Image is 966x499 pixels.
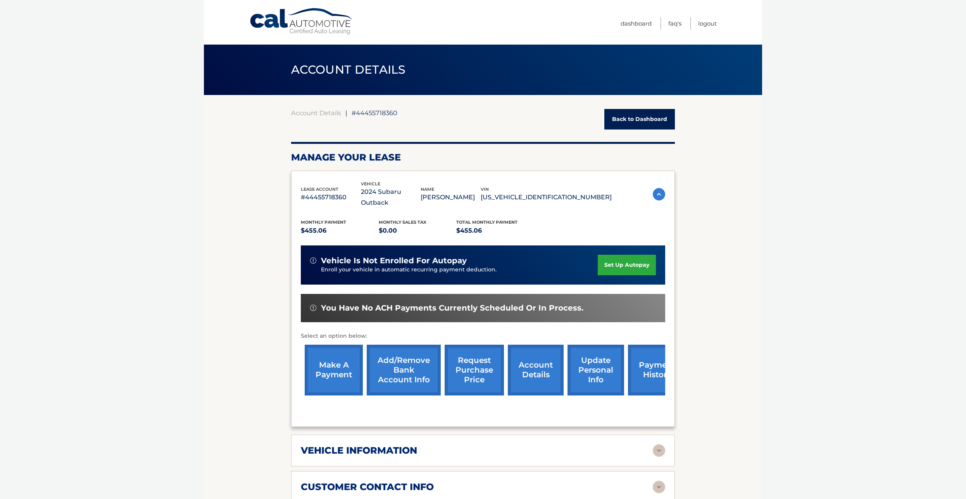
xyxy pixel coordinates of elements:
[291,109,341,117] a: Account Details
[628,345,686,395] a: payment history
[301,219,346,225] span: Monthly Payment
[653,481,665,493] img: accordion-rest.svg
[321,256,467,266] span: vehicle is not enrolled for autopay
[698,17,717,30] a: Logout
[421,186,434,192] span: name
[508,345,564,395] a: account details
[310,257,316,264] img: alert-white.svg
[367,345,441,395] a: Add/Remove bank account info
[361,181,380,186] span: vehicle
[321,303,583,313] span: You have no ACH payments currently scheduled or in process.
[445,345,504,395] a: request purchase price
[352,109,397,117] span: #44455718360
[668,17,681,30] a: FAQ's
[301,192,361,203] p: #44455718360
[604,109,675,129] a: Back to Dashboard
[379,225,457,236] p: $0.00
[379,219,426,225] span: Monthly sales Tax
[481,186,489,192] span: vin
[310,305,316,311] img: alert-white.svg
[291,62,406,77] span: ACCOUNT DETAILS
[621,17,652,30] a: Dashboard
[653,188,665,200] img: accordion-active.svg
[598,255,656,275] a: set up autopay
[345,109,347,117] span: |
[301,445,417,456] h2: vehicle information
[301,481,434,493] h2: customer contact info
[301,332,665,341] p: Select an option below:
[321,266,598,274] p: Enroll your vehicle in automatic recurring payment deduction.
[301,225,379,236] p: $455.06
[291,152,675,163] h2: Manage Your Lease
[456,225,534,236] p: $455.06
[305,345,363,395] a: make a payment
[421,192,481,203] p: [PERSON_NAME]
[456,219,517,225] span: Total Monthly Payment
[249,8,354,35] a: Cal Automotive
[361,186,421,208] p: 2024 Subaru Outback
[481,192,612,203] p: [US_VEHICLE_IDENTIFICATION_NUMBER]
[653,444,665,457] img: accordion-rest.svg
[301,186,338,192] span: lease account
[568,345,624,395] a: update personal info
